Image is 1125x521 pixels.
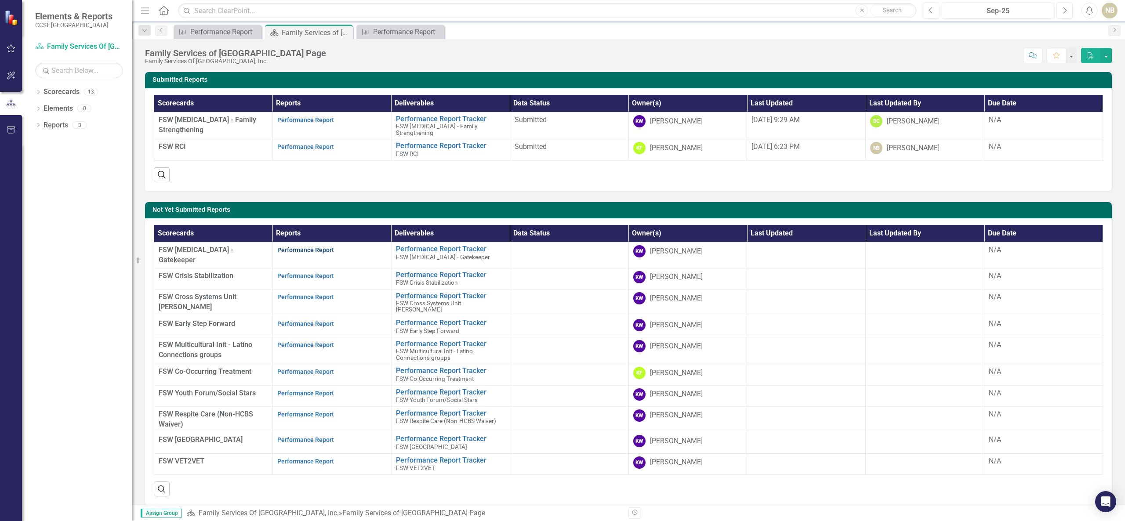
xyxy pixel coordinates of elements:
span: Search [883,7,902,14]
div: [PERSON_NAME] [650,293,703,304]
a: Performance Report [277,368,334,375]
div: KW [633,115,646,127]
span: FSW [GEOGRAPHIC_DATA] [159,435,243,444]
td: Double-Click to Edit [510,337,628,364]
td: Double-Click to Edit Right Click for Context Menu [391,385,510,406]
div: [PERSON_NAME] [650,457,703,467]
span: Assign Group [141,509,182,517]
a: Performance Report Tracker [396,409,505,417]
a: Performance Report Tracker [396,319,505,327]
a: Performance Report [277,116,334,123]
span: FSW Crisis Stabilization [396,279,458,286]
a: Performance Report [277,143,334,150]
a: Reports [44,120,68,130]
a: Performance Report [277,390,334,397]
div: [PERSON_NAME] [650,368,703,378]
td: Double-Click to Edit [510,242,628,268]
a: Performance Report [277,436,334,443]
td: Double-Click to Edit [510,432,628,453]
span: FSW RCI [396,150,419,157]
td: Double-Click to Edit Right Click for Context Menu [391,337,510,364]
div: KW [633,319,646,331]
div: KW [633,271,646,283]
div: KW [633,340,646,352]
a: Performance Report [277,411,334,418]
button: NB [1102,3,1118,18]
td: Double-Click to Edit Right Click for Context Menu [391,112,510,139]
div: [PERSON_NAME] [650,436,703,446]
div: KW [633,292,646,304]
div: KW [633,456,646,469]
a: Performance Report Tracker [396,115,505,123]
td: Double-Click to Edit [510,406,628,432]
td: Double-Click to Edit Right Click for Context Menu [391,432,510,453]
div: » [186,508,622,518]
td: Double-Click to Edit Right Click for Context Menu [391,289,510,316]
a: Performance Report [359,26,442,37]
span: FSW [MEDICAL_DATA] - Gatekeeper [396,253,490,260]
div: KW [633,388,646,401]
a: Performance Report Tracker [396,367,505,375]
span: FSW VET2VET [396,464,435,471]
a: Performance Report Tracker [396,292,505,300]
div: N/A [989,435,1098,445]
div: N/A [989,388,1098,398]
input: Search Below... [35,63,123,78]
div: DC [870,115,882,127]
img: ClearPoint Strategy [4,10,20,25]
div: [PERSON_NAME] [650,246,703,257]
a: Performance Report [277,246,334,253]
div: [DATE] 9:29 AM [751,115,861,125]
td: Double-Click to Edit Right Click for Context Menu [391,268,510,289]
span: FSW [MEDICAL_DATA] - Gatekeeper [159,246,233,264]
td: Double-Click to Edit Right Click for Context Menu [391,406,510,432]
div: 13 [84,88,98,96]
a: Performance Report [277,272,334,279]
button: Sep-25 [942,3,1054,18]
span: FSW Youth Forum/Social Stars [159,389,256,397]
div: N/A [989,319,1098,329]
h3: Not Yet Submitted Reports [152,206,1107,213]
a: Family Services Of [GEOGRAPHIC_DATA], Inc. [199,509,339,517]
div: N/A [989,367,1098,377]
span: FSW Co-Occurring Treatment [396,375,474,382]
div: N/A [989,409,1098,420]
div: N/A [989,340,1098,350]
span: FSW Cross Systems Unit [PERSON_NAME] [396,300,461,313]
div: N/A [989,245,1098,255]
span: FSW Early Step Forward [159,319,235,328]
div: 3 [73,121,87,129]
div: N/A [989,142,1098,152]
div: KW [633,435,646,447]
a: Performance Report Tracker [396,435,505,443]
td: Double-Click to Edit [510,268,628,289]
span: FSW Multicultural Init - Latino Connections groups [159,340,252,359]
div: [PERSON_NAME] [650,143,703,153]
div: Family Services of [GEOGRAPHIC_DATA] Page [282,27,351,38]
span: FSW Cross Systems Unit [PERSON_NAME] [159,293,236,311]
span: Elements & Reports [35,11,112,22]
span: FSW Respite Care (Non-HCBS Waiver) [159,410,253,428]
td: Double-Click to Edit [510,112,628,139]
div: [PERSON_NAME] [650,389,703,399]
div: NB [870,142,882,154]
td: Double-Click to Edit [510,139,628,160]
a: Performance Report Tracker [396,142,505,150]
span: FSW Early Step Forward [396,327,459,334]
div: KF [633,367,646,379]
input: Search ClearPoint... [178,3,916,18]
span: FSW [MEDICAL_DATA] - Family Strengthening [396,123,477,136]
div: KW [633,409,646,422]
span: FSW Respite Care (Non-HCBS Waiver) [396,417,496,424]
span: FSW Co-Occurring Treatment [159,367,251,376]
a: Performance Report Tracker [396,456,505,464]
a: Performance Report [176,26,259,37]
a: Performance Report [277,293,334,300]
div: N/A [989,456,1098,467]
a: Performance Report Tracker [396,245,505,253]
td: Double-Click to Edit [510,316,628,337]
span: FSW [GEOGRAPHIC_DATA] [396,443,467,450]
div: [PERSON_NAME] [887,116,940,127]
a: Elements [44,104,73,114]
